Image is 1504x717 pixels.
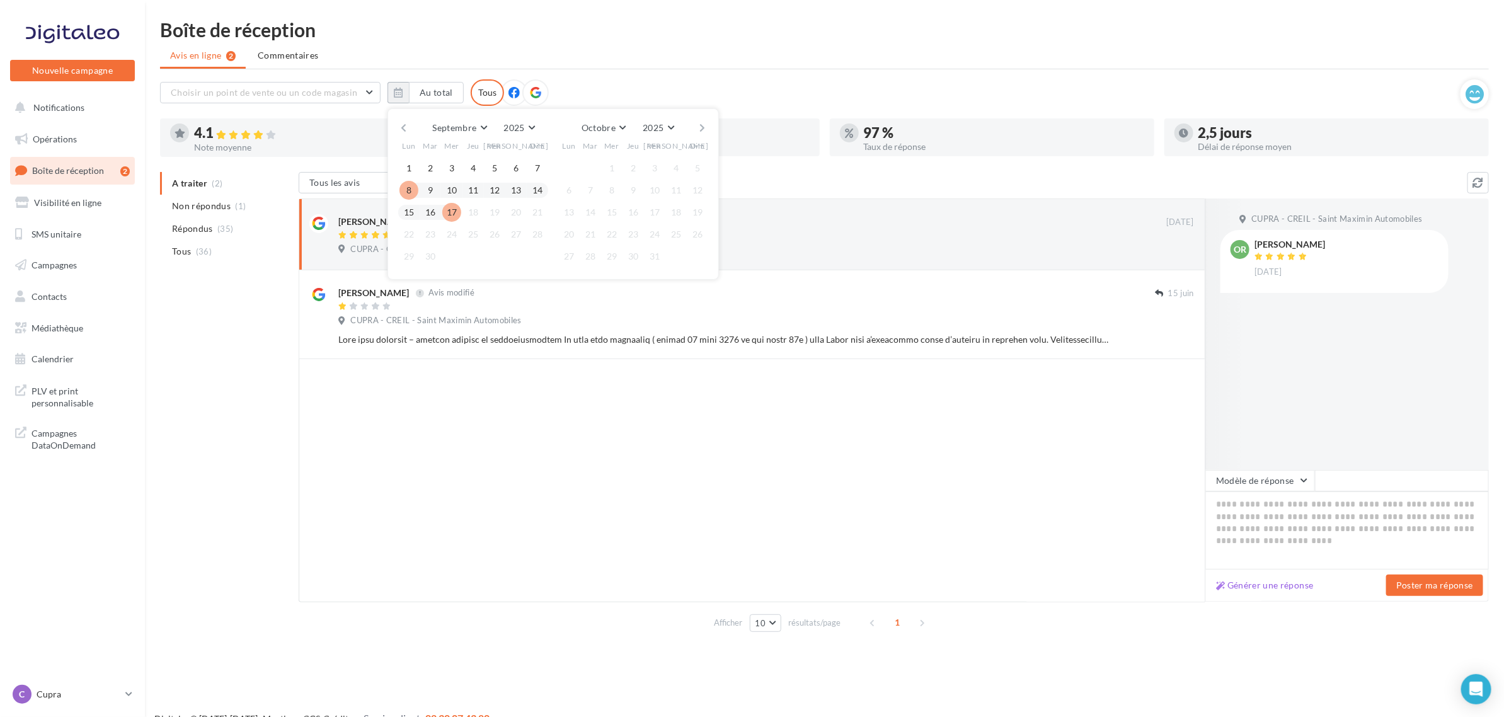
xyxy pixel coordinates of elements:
div: 2,5 jours [1198,126,1479,140]
button: 5 [485,159,504,178]
div: 2 [120,166,130,176]
button: 17 [442,203,461,222]
span: Jeu [467,141,479,151]
span: Mar [423,141,438,151]
span: Tous [172,245,191,258]
span: Campagnes DataOnDemand [32,425,130,452]
button: 12 [688,181,707,200]
span: Boîte de réception [32,165,104,176]
button: 4 [464,159,483,178]
button: 20 [507,203,525,222]
button: 16 [421,203,440,222]
button: Au total [387,82,464,103]
span: (1) [236,201,246,211]
button: 23 [421,225,440,244]
button: 27 [507,225,525,244]
span: Mar [583,141,598,151]
button: Nouvelle campagne [10,60,135,81]
button: 24 [645,225,664,244]
a: Campagnes DataOnDemand [8,420,137,457]
button: 26 [485,225,504,244]
a: Opérations [8,126,137,152]
button: 26 [688,225,707,244]
span: Opérations [33,134,77,144]
button: Tous les avis [299,172,425,193]
span: 2025 [643,122,663,133]
button: 19 [485,203,504,222]
span: [DATE] [1166,217,1194,228]
span: Contacts [32,291,67,302]
button: 19 [688,203,707,222]
button: 23 [624,225,643,244]
div: 4.1 [194,126,474,141]
button: 14 [581,203,600,222]
span: Visibilité en ligne [34,197,101,208]
button: 22 [399,225,418,244]
span: [DATE] [1254,267,1282,278]
button: Générer une réponse [1211,578,1319,593]
button: 7 [528,159,547,178]
a: SMS unitaire [8,221,137,248]
span: Non répondus [172,200,231,212]
a: Campagnes [8,252,137,278]
span: Calendrier [32,353,74,364]
button: 2025 [498,119,539,137]
button: 29 [602,247,621,266]
span: C [20,688,25,701]
button: 21 [528,203,547,222]
button: 16 [624,203,643,222]
a: C Cupra [10,682,135,706]
span: Dim [530,141,545,151]
a: Contacts [8,284,137,310]
div: [PERSON_NAME] [338,215,409,228]
span: 15 juin [1168,288,1194,299]
button: 6 [507,159,525,178]
button: 25 [464,225,483,244]
button: 10 [645,181,664,200]
span: 10 [755,618,766,628]
div: Lore ipsu dolorsit – ametcon adipisc el seddoeiusmodtem In utla etdo magnaaliq ( enimad 07 mini 3... [338,333,1112,346]
button: 27 [560,247,578,266]
div: Tous [471,79,504,106]
button: Octobre [577,119,631,137]
button: 11 [464,181,483,200]
button: 4 [667,159,686,178]
button: Choisir un point de vente ou un code magasin [160,82,381,103]
button: 3 [645,159,664,178]
button: 10 [750,614,782,632]
div: [PERSON_NAME] [1254,240,1325,249]
button: 30 [421,247,440,266]
span: [PERSON_NAME] [644,141,709,151]
div: Note moyenne [194,143,474,152]
span: (36) [196,246,212,256]
span: Afficher [715,617,743,629]
a: Médiathèque [8,315,137,341]
button: Modèle de réponse [1205,470,1315,491]
span: CUPRA - CREIL - Saint Maximin Automobiles [350,315,521,326]
span: 2025 [503,122,524,133]
button: 11 [667,181,686,200]
button: 8 [399,181,418,200]
button: Au total [409,82,464,103]
button: 13 [507,181,525,200]
button: 18 [464,203,483,222]
button: 10 [442,181,461,200]
span: Lun [562,141,576,151]
button: Notifications [8,95,132,121]
button: 31 [645,247,664,266]
a: PLV et print personnalisable [8,377,137,415]
button: Septembre [427,119,491,137]
button: 5 [688,159,707,178]
button: 30 [624,247,643,266]
span: Choisir un point de vente ou un code magasin [171,87,357,98]
button: 17 [645,203,664,222]
button: 22 [602,225,621,244]
span: Répondus [172,222,213,235]
button: 9 [624,181,643,200]
span: Médiathèque [32,323,83,333]
span: [PERSON_NAME] [484,141,549,151]
span: (35) [217,224,233,234]
button: 25 [667,225,686,244]
button: 8 [602,181,621,200]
